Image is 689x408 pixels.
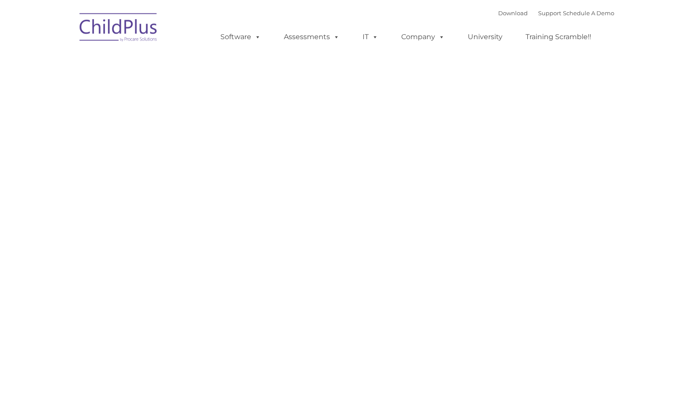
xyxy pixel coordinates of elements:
[498,10,614,17] font: |
[517,28,600,46] a: Training Scramble!!
[75,7,162,50] img: ChildPlus by Procare Solutions
[275,28,348,46] a: Assessments
[393,28,453,46] a: Company
[563,10,614,17] a: Schedule A Demo
[212,28,270,46] a: Software
[354,28,387,46] a: IT
[459,28,511,46] a: University
[498,10,528,17] a: Download
[538,10,561,17] a: Support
